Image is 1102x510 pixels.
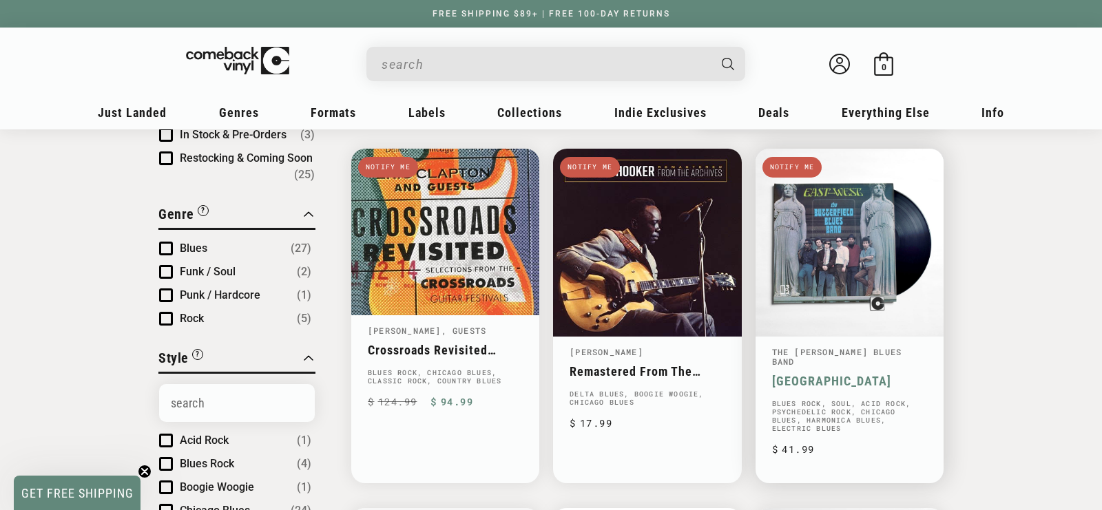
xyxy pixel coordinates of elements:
[297,456,311,472] span: Number of products: (4)
[497,105,562,120] span: Collections
[772,374,927,388] a: [GEOGRAPHIC_DATA]
[159,384,315,422] input: Search Options
[882,62,886,72] span: 0
[408,105,446,120] span: Labels
[180,480,254,493] span: Boogie Woogie
[368,343,523,357] a: Crossroads Revisited (Selections From The Crossroads Guitar Festivals)
[158,206,194,222] span: Genre
[382,50,708,78] input: When autocomplete results are available use up and down arrows to review and enter to select
[14,476,141,510] div: GET FREE SHIPPINGClose teaser
[300,127,315,143] span: Number of products: (3)
[180,242,207,255] span: Blues
[180,312,204,325] span: Rock
[294,167,315,183] span: Number of products: (25)
[570,364,725,379] a: Remastered From The Archives
[366,47,745,81] div: Search
[758,105,789,120] span: Deals
[297,479,311,496] span: Number of products: (1)
[219,105,259,120] span: Genres
[158,348,203,372] button: Filter by Style
[710,47,747,81] button: Search
[98,105,167,120] span: Just Landed
[297,310,311,327] span: Number of products: (5)
[180,265,236,278] span: Funk / Soul
[772,346,902,367] a: The [PERSON_NAME] Blues Band
[368,325,441,336] a: [PERSON_NAME]
[297,287,311,304] span: Number of products: (1)
[297,264,311,280] span: Number of products: (2)
[158,204,209,228] button: Filter by Genre
[311,105,356,120] span: Formats
[180,434,229,447] span: Acid Rock
[21,486,134,500] span: GET FREE SHIPPING
[981,105,1004,120] span: Info
[180,151,313,164] span: Restocking & Coming Soon
[842,105,930,120] span: Everything Else
[570,346,643,357] a: [PERSON_NAME]
[158,350,189,366] span: Style
[180,128,287,141] span: In Stock & Pre-Orders
[614,105,707,120] span: Indie Exclusives
[441,325,487,336] a: , Guests
[297,432,311,449] span: Number of products: (1)
[419,9,684,19] a: FREE SHIPPING $89+ | FREE 100-DAY RETURNS
[138,465,152,478] button: Close teaser
[180,457,234,470] span: Blues Rock
[180,288,260,301] span: Punk / Hardcore
[291,240,311,257] span: Number of products: (27)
